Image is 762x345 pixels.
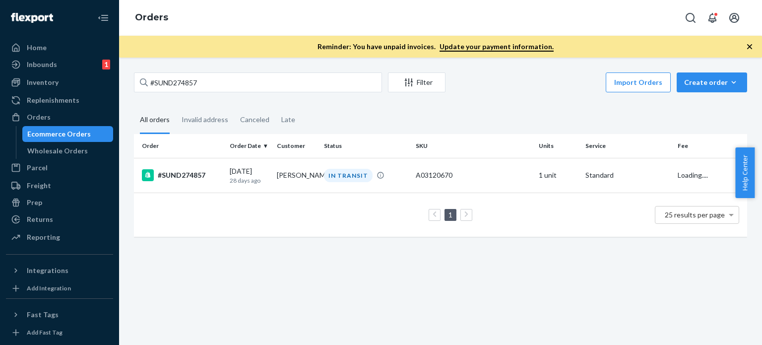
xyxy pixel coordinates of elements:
input: Search orders [134,72,382,92]
a: Reporting [6,229,113,245]
a: Prep [6,195,113,210]
a: Add Integration [6,282,113,294]
a: Inventory [6,74,113,90]
div: Freight [27,181,51,191]
a: Wholesale Orders [22,143,114,159]
div: Add Fast Tag [27,328,63,337]
a: Replenishments [6,92,113,108]
div: 1 [102,60,110,69]
td: [PERSON_NAME] [273,158,320,193]
span: 25 results per page [665,210,725,219]
a: Update your payment information. [440,42,554,52]
button: Open notifications [702,8,722,28]
a: Orders [6,109,113,125]
p: 28 days ago [230,176,269,185]
img: Flexport logo [11,13,53,23]
th: Service [581,134,673,158]
ol: breadcrumbs [127,3,176,32]
div: Add Integration [27,284,71,292]
a: Inbounds1 [6,57,113,72]
button: Fast Tags [6,307,113,323]
div: Customer [277,141,316,150]
button: Close Navigation [93,8,113,28]
div: Canceled [240,107,269,133]
div: Filter [388,77,445,87]
div: Reporting [27,232,60,242]
a: Ecommerce Orders [22,126,114,142]
div: Replenishments [27,95,79,105]
div: [DATE] [230,166,269,185]
a: Freight [6,178,113,194]
div: Parcel [27,163,48,173]
div: Ecommerce Orders [27,129,91,139]
button: Open Search Box [681,8,700,28]
th: Order Date [226,134,273,158]
div: Late [281,107,295,133]
th: Status [320,134,412,158]
p: Reminder: You have unpaid invoices. [317,42,554,52]
div: A03120670 [416,170,530,180]
a: Parcel [6,160,113,176]
th: Fee [674,134,747,158]
button: Create order [677,72,747,92]
td: Loading.... [674,158,747,193]
div: Home [27,43,47,53]
button: Integrations [6,263,113,278]
a: Orders [135,12,168,23]
div: Create order [684,77,740,87]
th: SKU [412,134,534,158]
button: Filter [388,72,445,92]
p: Standard [585,170,669,180]
a: Page 1 is your current page [446,210,454,219]
div: All orders [140,107,170,134]
a: Returns [6,211,113,227]
div: #SUND274857 [142,169,222,181]
td: 1 unit [535,158,582,193]
button: Import Orders [606,72,671,92]
th: Order [134,134,226,158]
div: Prep [27,198,42,207]
div: Integrations [27,266,68,276]
th: Units [535,134,582,158]
div: Fast Tags [27,310,59,320]
button: Help Center [735,147,755,198]
div: Invalid address [182,107,228,133]
a: Add Fast Tag [6,327,113,339]
button: Open account menu [724,8,744,28]
a: Home [6,40,113,56]
div: Inventory [27,77,59,87]
div: Returns [27,214,53,224]
div: Wholesale Orders [27,146,88,156]
div: Orders [27,112,51,122]
div: IN TRANSIT [324,169,373,182]
div: Inbounds [27,60,57,69]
